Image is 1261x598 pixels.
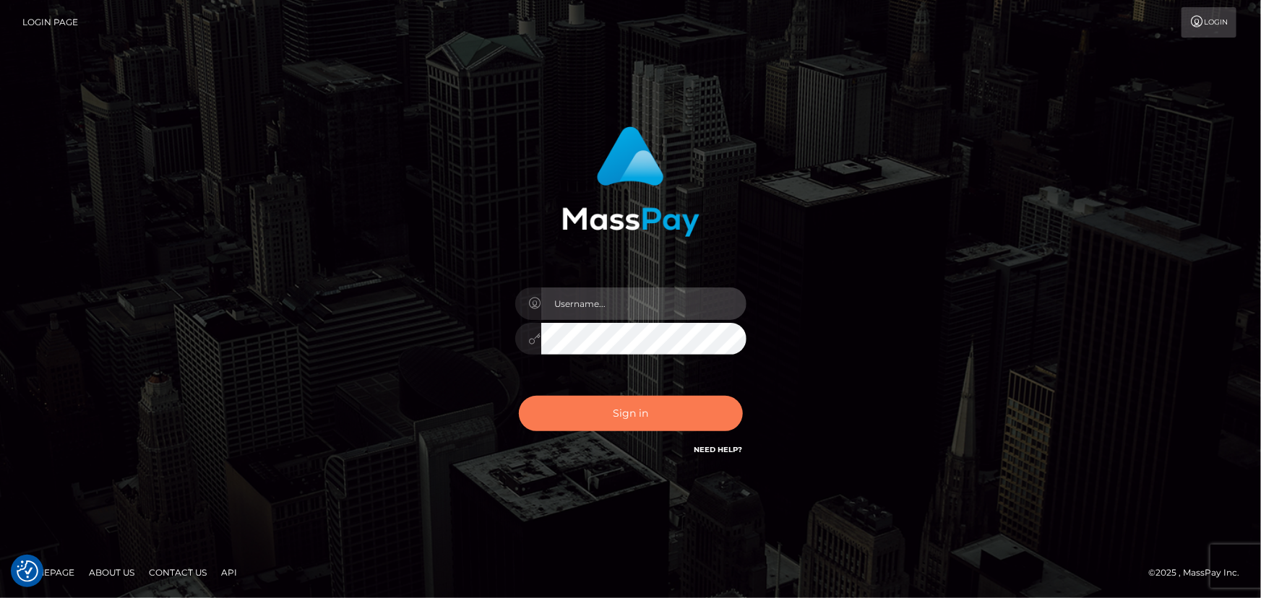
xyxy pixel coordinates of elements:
a: Login [1182,7,1236,38]
a: About Us [83,561,140,584]
button: Consent Preferences [17,560,38,582]
input: Username... [541,287,746,320]
img: Revisit consent button [17,560,38,582]
img: MassPay Login [562,126,700,237]
a: Homepage [16,561,80,584]
a: Contact Us [143,561,212,584]
a: API [215,561,243,584]
div: © 2025 , MassPay Inc. [1148,565,1250,581]
button: Sign in [519,396,743,431]
a: Login Page [22,7,78,38]
a: Need Help? [694,445,743,454]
